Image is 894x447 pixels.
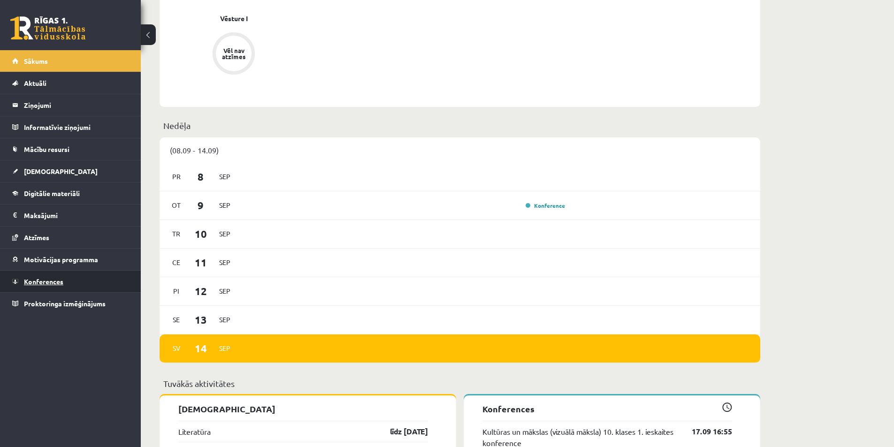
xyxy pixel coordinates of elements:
a: Vēsture I [220,14,248,23]
span: Pr [167,169,186,184]
span: Konferences [24,277,63,286]
span: Pi [167,284,186,298]
a: Konference [526,202,565,209]
p: [DEMOGRAPHIC_DATA] [178,402,428,415]
span: Sep [215,284,235,298]
p: Tuvākās aktivitātes [163,377,756,390]
span: Tr [167,227,186,241]
div: (08.09 - 14.09) [160,137,760,163]
a: Rīgas 1. Tālmācības vidusskola [10,16,85,40]
a: Konferences [12,271,129,292]
a: Sākums [12,50,129,72]
a: Proktoringa izmēģinājums [12,293,129,314]
div: Vēl nav atzīmes [221,47,247,60]
span: Motivācijas programma [24,255,98,264]
span: 9 [186,197,215,213]
a: līdz [DATE] [374,426,428,437]
span: Digitālie materiāli [24,189,80,197]
span: [DEMOGRAPHIC_DATA] [24,167,98,175]
span: Sep [215,169,235,184]
span: Mācību resursi [24,145,69,153]
a: Mācību resursi [12,138,129,160]
span: 10 [186,226,215,242]
a: [DEMOGRAPHIC_DATA] [12,160,129,182]
span: Sep [215,255,235,270]
a: Digitālie materiāli [12,182,129,204]
a: Motivācijas programma [12,249,129,270]
span: Sep [215,227,235,241]
span: Atzīmes [24,233,49,242]
a: Vēl nav atzīmes [178,32,289,76]
span: Aktuāli [24,79,46,87]
a: Literatūra [178,426,211,437]
span: Sep [215,312,235,327]
a: Ziņojumi [12,94,129,116]
span: 11 [186,255,215,270]
span: 14 [186,341,215,356]
span: 12 [186,283,215,299]
a: Aktuāli [12,72,129,94]
a: 17.09 16:55 [678,426,732,437]
legend: Informatīvie ziņojumi [24,116,129,138]
a: Informatīvie ziņojumi [12,116,129,138]
p: Nedēļa [163,119,756,132]
span: Sv [167,341,186,356]
span: 8 [186,169,215,184]
legend: Maksājumi [24,205,129,226]
p: Konferences [482,402,732,415]
a: Atzīmes [12,227,129,248]
span: Sep [215,341,235,356]
span: Ot [167,198,186,212]
span: Ce [167,255,186,270]
span: Sep [215,198,235,212]
span: 13 [186,312,215,327]
span: Se [167,312,186,327]
legend: Ziņojumi [24,94,129,116]
span: Proktoringa izmēģinājums [24,299,106,308]
span: Sākums [24,57,48,65]
a: Maksājumi [12,205,129,226]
